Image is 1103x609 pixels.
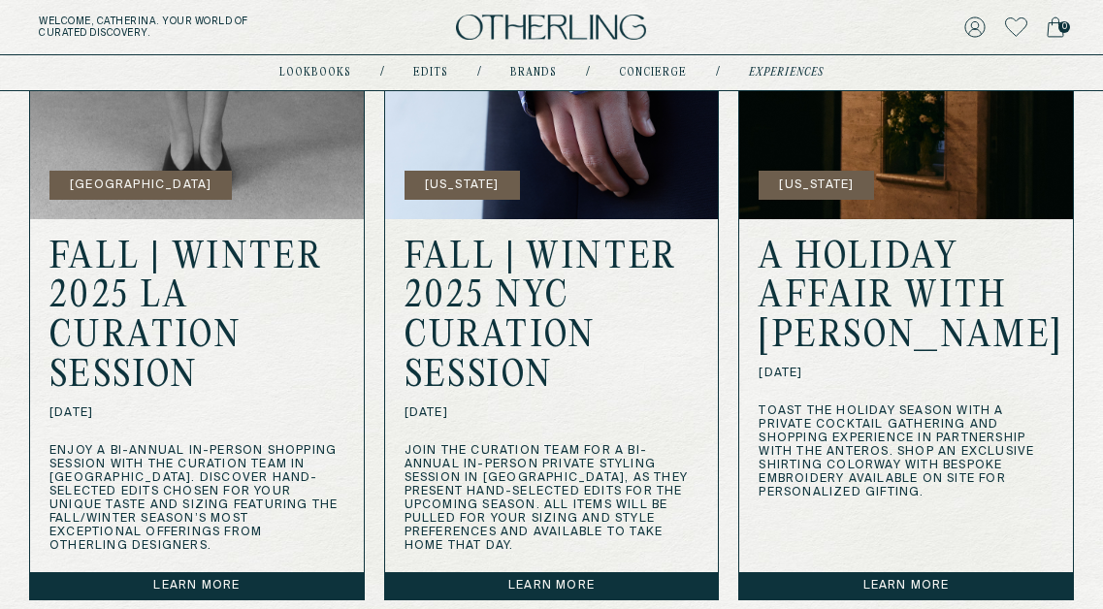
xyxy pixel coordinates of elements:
a: Learn more [30,572,364,599]
p: Join the curation team for a bi-annual in-person private styling session in [GEOGRAPHIC_DATA], as... [405,444,699,553]
a: concierge [619,68,687,78]
span: 0 [1058,21,1070,33]
span: [DATE] [759,367,1054,380]
h5: Welcome, Catherina . Your world of curated discovery. [39,16,346,39]
p: Enjoy a bi-annual in-person shopping session with the Curation team in [GEOGRAPHIC_DATA]. Discove... [49,444,344,553]
a: Brands [510,68,557,78]
a: lookbooks [279,68,351,78]
a: Learn more [385,572,719,599]
div: / [477,65,481,80]
p: Toast the holiday season with a private cocktail gathering and shopping experience in partnership... [759,404,1054,499]
button: [US_STATE] [759,171,874,200]
a: experiences [749,68,824,78]
a: Learn more [739,572,1073,599]
div: / [586,65,590,80]
img: logo [456,15,646,41]
span: [DATE] [405,406,699,420]
button: [GEOGRAPHIC_DATA] [49,171,232,200]
div: / [716,65,720,80]
h2: FALL | WINTER 2025 LA CURATION SESSION [49,239,344,397]
span: [DATE] [49,406,344,420]
h2: A HOLIDAY AFFAIR WITH [PERSON_NAME] [759,239,1054,357]
h2: FALL | WINTER 2025 NYC CURATION SESSION [405,239,699,397]
button: [US_STATE] [405,171,520,200]
div: / [380,65,384,80]
a: 0 [1047,14,1064,41]
a: Edits [413,68,448,78]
